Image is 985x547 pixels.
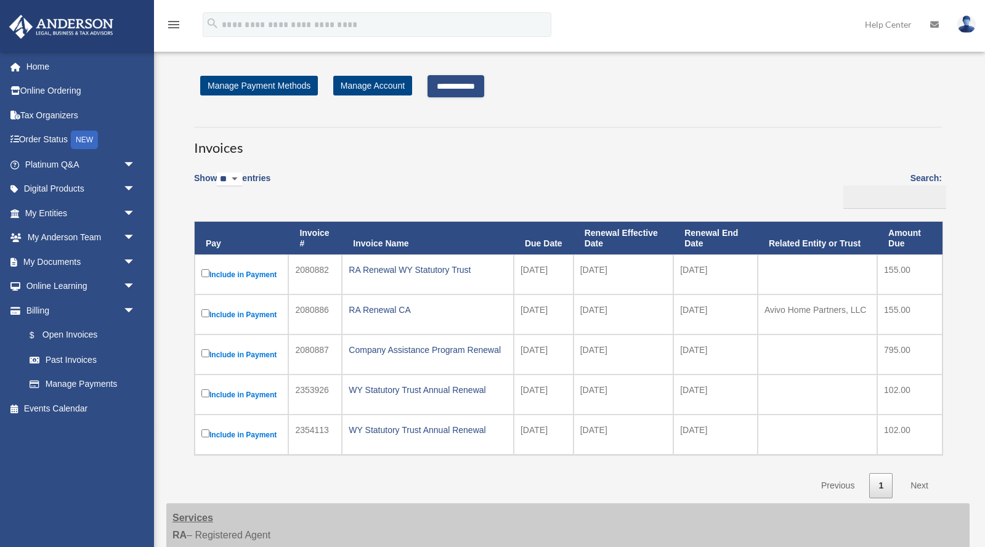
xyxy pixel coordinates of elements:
span: arrow_drop_down [123,274,148,299]
td: [DATE] [514,375,574,415]
span: arrow_drop_down [123,152,148,177]
td: [DATE] [673,254,758,294]
td: [DATE] [673,415,758,455]
a: Manage Payments [17,372,148,397]
td: 2354113 [288,415,342,455]
a: $Open Invoices [17,323,142,348]
input: Search: [843,185,946,209]
a: Events Calendar [9,396,154,421]
th: Amount Due: activate to sort column ascending [877,222,942,255]
div: Company Assistance Program Renewal [349,341,507,359]
td: [DATE] [574,254,673,294]
label: Show entries [194,171,270,199]
i: menu [166,17,181,32]
a: Next [901,473,938,498]
label: Search: [839,171,942,209]
td: 155.00 [877,254,942,294]
a: Manage Payment Methods [200,76,318,95]
div: RA Renewal CA [349,301,507,318]
td: 102.00 [877,415,942,455]
i: search [206,17,219,30]
span: arrow_drop_down [123,201,148,226]
a: Manage Account [333,76,412,95]
input: Include in Payment [201,269,209,277]
h3: Invoices [194,127,942,158]
a: 1 [869,473,893,498]
th: Related Entity or Trust: activate to sort column ascending [758,222,877,255]
td: [DATE] [574,415,673,455]
input: Include in Payment [201,389,209,397]
td: [DATE] [574,294,673,334]
th: Renewal Effective Date: activate to sort column ascending [574,222,673,255]
td: 795.00 [877,334,942,375]
strong: RA [172,530,187,540]
td: [DATE] [514,294,574,334]
span: arrow_drop_down [123,298,148,323]
th: Invoice Name: activate to sort column ascending [342,222,514,255]
label: Include in Payment [201,427,282,442]
span: arrow_drop_down [123,177,148,202]
div: WY Statutory Trust Annual Renewal [349,381,507,399]
a: My Anderson Teamarrow_drop_down [9,225,154,250]
td: [DATE] [574,375,673,415]
td: [DATE] [514,254,574,294]
td: [DATE] [574,334,673,375]
span: $ [36,328,43,343]
a: Previous [812,473,864,498]
a: My Documentsarrow_drop_down [9,249,154,274]
a: My Entitiesarrow_drop_down [9,201,154,225]
th: Pay: activate to sort column descending [195,222,288,255]
td: [DATE] [673,294,758,334]
td: [DATE] [514,415,574,455]
td: 2080882 [288,254,342,294]
input: Include in Payment [201,429,209,437]
td: [DATE] [673,375,758,415]
label: Include in Payment [201,307,282,322]
a: Tax Organizers [9,103,154,128]
label: Include in Payment [201,267,282,282]
a: Home [9,54,154,79]
td: [DATE] [673,334,758,375]
a: menu [166,22,181,32]
a: Past Invoices [17,347,148,372]
label: Include in Payment [201,387,282,402]
td: 2080886 [288,294,342,334]
label: Include in Payment [201,347,282,362]
th: Renewal End Date: activate to sort column ascending [673,222,758,255]
a: Billingarrow_drop_down [9,298,148,323]
input: Include in Payment [201,349,209,357]
select: Showentries [217,172,242,187]
td: [DATE] [514,334,574,375]
td: 155.00 [877,294,942,334]
td: 2353926 [288,375,342,415]
td: 102.00 [877,375,942,415]
a: Digital Productsarrow_drop_down [9,177,154,201]
td: Avivo Home Partners, LLC [758,294,877,334]
span: arrow_drop_down [123,225,148,251]
strong: Services [172,513,213,523]
img: Anderson Advisors Platinum Portal [6,15,117,39]
div: RA Renewal WY Statutory Trust [349,261,507,278]
a: Platinum Q&Aarrow_drop_down [9,152,154,177]
div: WY Statutory Trust Annual Renewal [349,421,507,439]
span: arrow_drop_down [123,249,148,275]
a: Online Learningarrow_drop_down [9,274,154,299]
td: 2080887 [288,334,342,375]
div: NEW [71,131,98,149]
a: Order StatusNEW [9,128,154,153]
input: Include in Payment [201,309,209,317]
img: User Pic [957,15,976,33]
th: Due Date: activate to sort column ascending [514,222,574,255]
th: Invoice #: activate to sort column ascending [288,222,342,255]
a: Online Ordering [9,79,154,103]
